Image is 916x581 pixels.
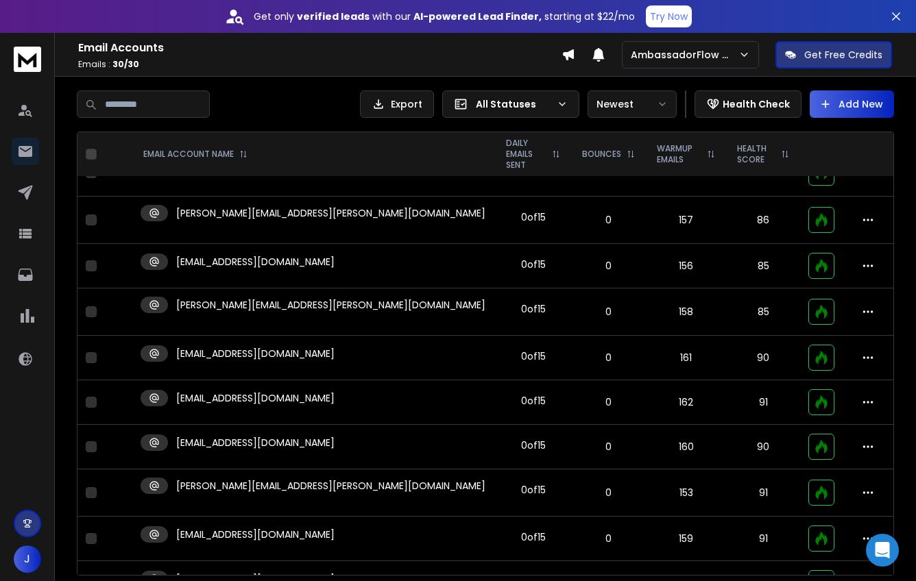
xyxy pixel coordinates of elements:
p: Get only with our starting at $22/mo [254,10,635,23]
p: [EMAIL_ADDRESS][DOMAIN_NAME] [176,255,335,269]
div: 0 of 15 [521,394,546,408]
div: 0 of 15 [521,349,546,363]
button: J [14,545,41,573]
div: 0 of 15 [521,438,546,452]
td: 156 [646,244,726,288]
td: 91 [726,380,800,425]
p: Get Free Credits [804,48,882,62]
td: 157 [646,197,726,244]
td: 159 [646,517,726,561]
p: Health Check [723,97,790,111]
td: 91 [726,517,800,561]
p: 0 [579,259,638,273]
p: Try Now [650,10,688,23]
strong: verified leads [297,10,370,23]
button: Get Free Credits [775,41,892,69]
img: logo [14,47,41,72]
p: BOUNCES [582,149,621,160]
td: 160 [646,425,726,469]
p: [EMAIL_ADDRESS][DOMAIN_NAME] [176,528,335,541]
p: 0 [579,351,638,364]
div: 0 of 15 [521,530,546,544]
p: Emails : [78,59,562,70]
p: WARMUP EMAILS [657,143,701,165]
p: [EMAIL_ADDRESS][DOMAIN_NAME] [176,347,335,360]
p: [PERSON_NAME][EMAIL_ADDRESS][PERSON_NAME][DOMAIN_NAME] [176,298,485,312]
p: 0 [579,213,638,227]
p: 0 [579,305,638,319]
p: 0 [579,486,638,499]
td: 91 [726,469,800,517]
div: 0 of 15 [521,483,546,497]
td: 161 [646,336,726,380]
button: Export [360,90,434,118]
p: HEALTH SCORE [737,143,775,165]
p: 0 [579,440,638,454]
td: 153 [646,469,726,517]
span: 30 / 30 [112,58,139,70]
p: [EMAIL_ADDRESS][DOMAIN_NAME] [176,436,335,449]
button: Health Check [695,90,801,118]
td: 158 [646,288,726,336]
p: [PERSON_NAME][EMAIL_ADDRESS][PERSON_NAME][DOMAIN_NAME] [176,206,485,220]
button: Try Now [646,5,692,27]
p: [EMAIL_ADDRESS][DOMAIN_NAME] [176,391,335,405]
p: 0 [579,395,638,409]
div: EMAIL ACCOUNT NAME [143,149,248,160]
button: Newest [588,90,677,118]
p: AmbassadorFlow Sales [631,48,738,62]
p: [PERSON_NAME][EMAIL_ADDRESS][PERSON_NAME][DOMAIN_NAME] [176,479,485,493]
td: 90 [726,336,800,380]
h1: Email Accounts [78,40,562,56]
td: 86 [726,197,800,244]
td: 90 [726,425,800,469]
td: 85 [726,244,800,288]
button: Add New [810,90,894,118]
p: DAILY EMAILS SENT [506,138,546,171]
strong: AI-powered Lead Finder, [413,10,542,23]
div: Open Intercom Messenger [866,534,899,567]
p: 0 [579,532,638,545]
p: All Statuses [476,97,551,111]
div: 0 of 15 [521,210,546,224]
div: 0 of 15 [521,302,546,316]
td: 162 [646,380,726,425]
div: 0 of 15 [521,258,546,271]
td: 85 [726,288,800,336]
